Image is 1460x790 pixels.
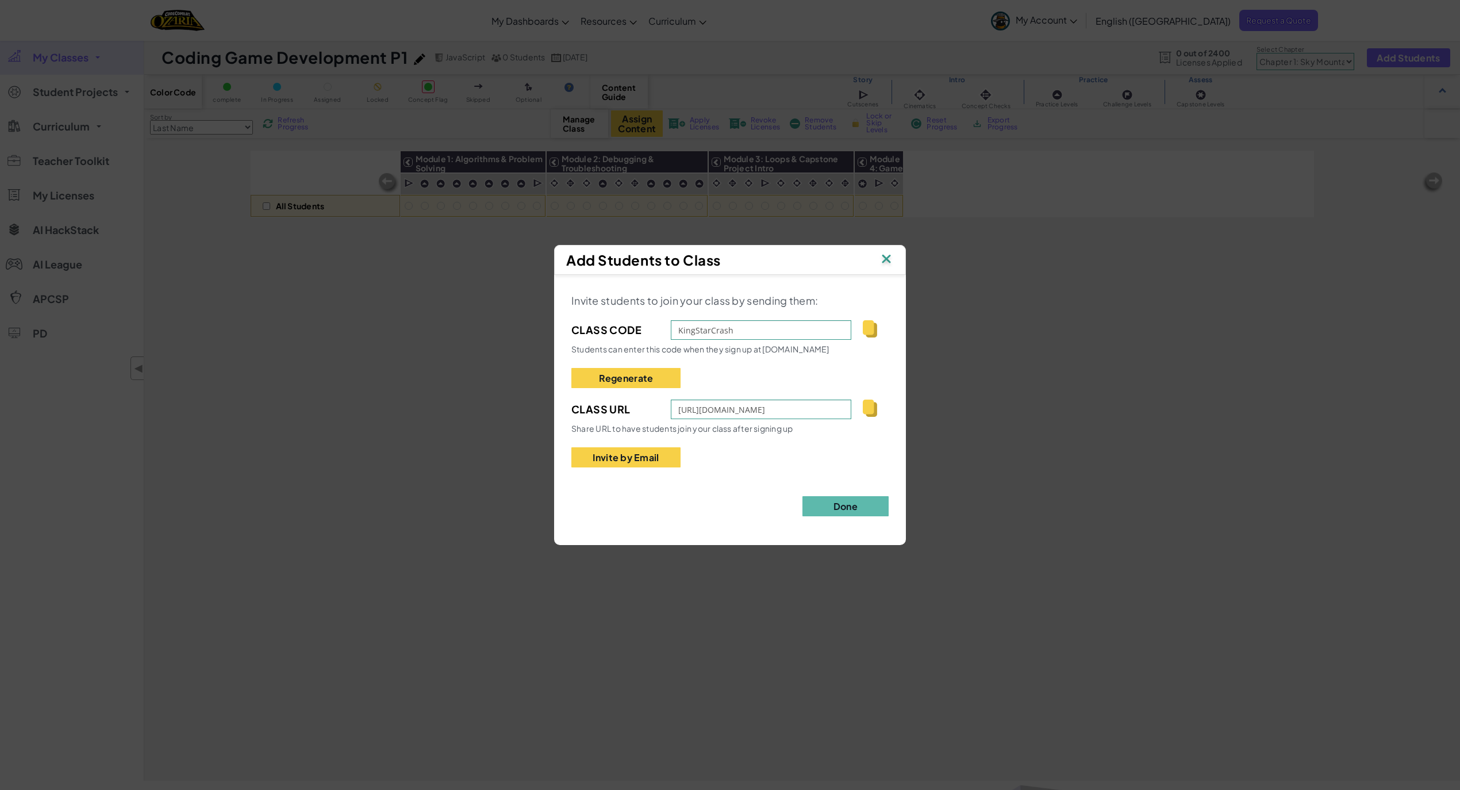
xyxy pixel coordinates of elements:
[571,294,818,307] span: Invite students to join your class by sending them:
[863,400,877,417] img: IconCopy.svg
[879,251,894,269] img: IconClose.svg
[802,496,889,516] button: Done
[863,320,877,338] img: IconCopy.svg
[571,401,659,418] span: Class Url
[566,251,721,269] span: Add Students to Class
[571,368,681,388] button: Regenerate
[571,344,829,354] span: Students can enter this code when they sign up at [DOMAIN_NAME]
[571,447,681,467] button: Invite by Email
[571,321,659,339] span: Class Code
[571,423,793,434] span: Share URL to have students join your class after signing up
